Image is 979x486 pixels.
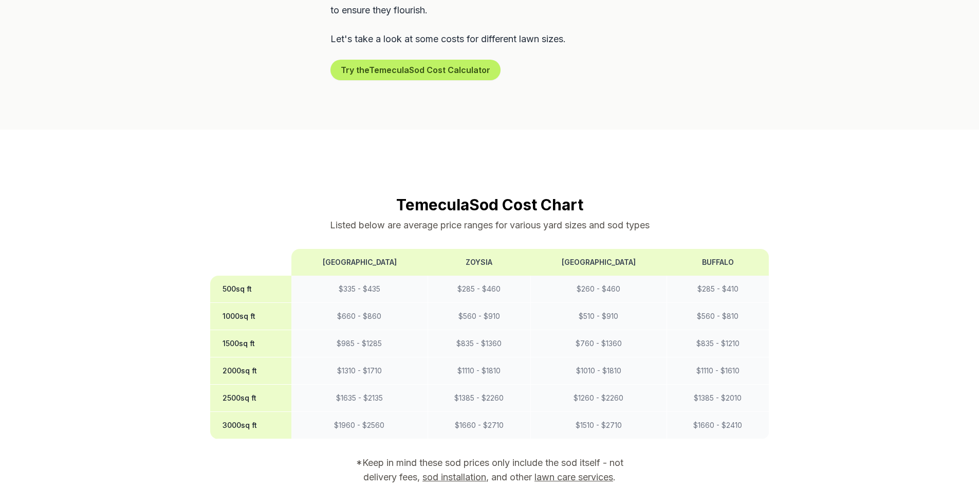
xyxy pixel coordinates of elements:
td: $ 560 - $ 810 [667,303,769,330]
th: [GEOGRAPHIC_DATA] [291,249,428,276]
td: $ 285 - $ 410 [667,276,769,303]
td: $ 1660 - $ 2710 [428,412,530,439]
td: $ 660 - $ 860 [291,303,428,330]
td: $ 1960 - $ 2560 [291,412,428,439]
th: Buffalo [667,249,769,276]
th: 3000 sq ft [210,412,292,439]
th: 1500 sq ft [210,330,292,357]
td: $ 335 - $ 435 [291,276,428,303]
td: $ 1660 - $ 2410 [667,412,769,439]
th: 1000 sq ft [210,303,292,330]
td: $ 1110 - $ 1810 [428,357,530,385]
p: *Keep in mind these sod prices only include the sod itself - not delivery fees, , and other . [342,456,638,484]
th: Zoysia [428,249,530,276]
th: 2000 sq ft [210,357,292,385]
td: $ 260 - $ 460 [530,276,667,303]
a: lawn care services [534,472,613,482]
td: $ 510 - $ 910 [530,303,667,330]
th: 500 sq ft [210,276,292,303]
td: $ 285 - $ 460 [428,276,530,303]
h2: Temecula Sod Cost Chart [210,195,769,214]
th: [GEOGRAPHIC_DATA] [530,249,667,276]
p: Let's take a look at some costs for different lawn sizes. [330,31,649,47]
td: $ 985 - $ 1285 [291,330,428,357]
td: $ 1010 - $ 1810 [530,357,667,385]
td: $ 835 - $ 1210 [667,330,769,357]
p: Listed below are average price ranges for various yard sizes and sod types [210,218,769,232]
td: $ 835 - $ 1360 [428,330,530,357]
td: $ 1260 - $ 2260 [530,385,667,412]
button: Try theTemeculaSod Cost Calculator [330,60,501,80]
a: sod installation [422,472,486,482]
td: $ 1385 - $ 2010 [667,385,769,412]
td: $ 1510 - $ 2710 [530,412,667,439]
td: $ 560 - $ 910 [428,303,530,330]
th: 2500 sq ft [210,385,292,412]
td: $ 1385 - $ 2260 [428,385,530,412]
td: $ 1635 - $ 2135 [291,385,428,412]
td: $ 1110 - $ 1610 [667,357,769,385]
td: $ 1310 - $ 1710 [291,357,428,385]
td: $ 760 - $ 1360 [530,330,667,357]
